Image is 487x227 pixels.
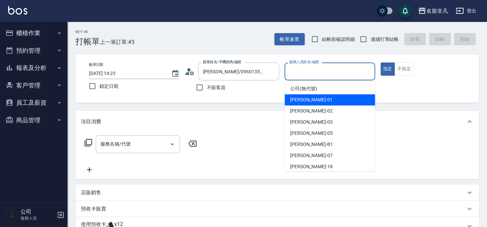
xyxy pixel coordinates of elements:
span: [PERSON_NAME] -02 [290,107,333,115]
div: 項目消費 [75,111,479,132]
img: Logo [8,6,27,15]
span: 鎖定日期 [99,83,118,90]
h2: Key In [75,30,100,34]
h5: 公司 [21,208,55,215]
button: 客戶管理 [3,77,65,94]
div: 店販銷售 [75,184,479,201]
label: 顧客姓名/手機號碼/編號 [203,59,241,65]
p: 預收卡販賣 [81,205,106,212]
button: 不指定 [394,62,413,76]
button: 登出 [453,5,479,17]
div: 預收卡販賣 [75,201,479,217]
button: 商品管理 [3,111,65,129]
button: 員工及薪資 [3,94,65,111]
span: 上一筆訂單:#3 [100,38,134,46]
span: [PERSON_NAME] -01 [290,96,333,103]
button: 帳單速查 [274,33,305,46]
button: 名留非凡 [415,4,450,18]
p: 項目消費 [81,118,101,125]
button: save [398,4,412,18]
div: 名留非凡 [426,7,448,15]
span: 不留客資 [207,84,225,91]
p: 店販銷售 [81,189,101,196]
p: 服務人員 [21,215,55,221]
span: 結帳前確認明細 [322,36,355,43]
button: Open [167,139,178,150]
img: Person [5,208,19,222]
button: 預約管理 [3,42,65,59]
input: YYYY/MM/DD hh:mm [89,68,164,79]
span: [PERSON_NAME] -B1 [290,141,333,148]
span: [PERSON_NAME] -18 [290,163,333,170]
span: [PERSON_NAME] -05 [290,130,333,137]
span: 公司 (無代號) [290,85,317,92]
span: [PERSON_NAME] -07 [290,152,333,159]
span: [PERSON_NAME] -03 [290,119,333,126]
label: 服務人員姓名/編號 [289,59,319,65]
button: Choose date, selected date is 2025-09-11 [167,66,183,82]
span: 連續打單結帳 [370,36,399,43]
button: 指定 [381,62,395,76]
button: 櫃檯作業 [3,24,65,42]
label: 帳單日期 [89,62,103,67]
h3: 打帳單 [75,37,100,46]
button: 報表及分析 [3,59,65,77]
